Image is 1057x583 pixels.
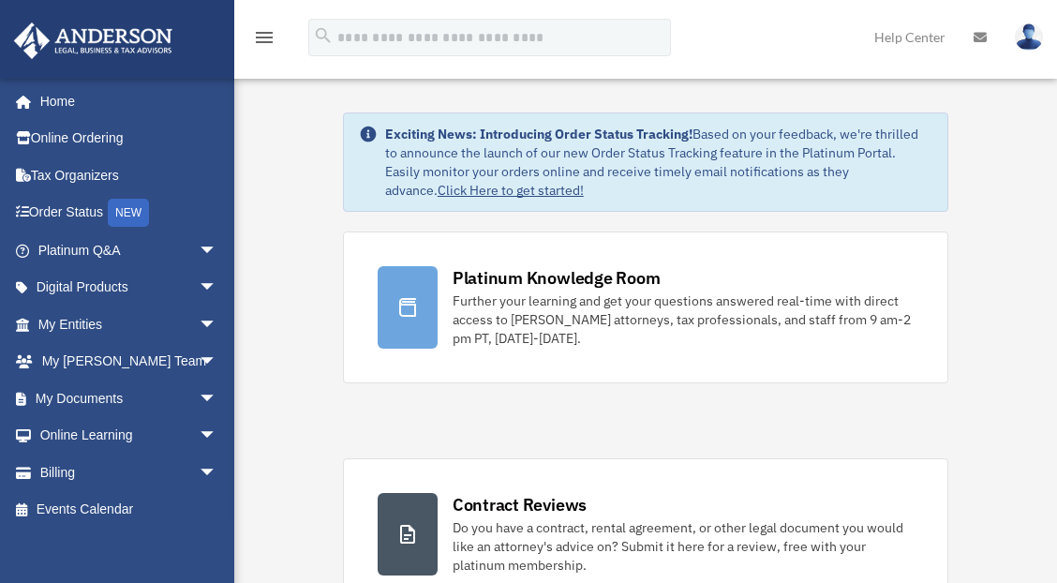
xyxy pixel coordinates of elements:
i: menu [253,26,275,49]
div: Based on your feedback, we're thrilled to announce the launch of our new Order Status Tracking fe... [385,125,932,200]
i: search [313,25,334,46]
a: My Documentsarrow_drop_down [13,380,246,417]
strong: Exciting News: Introducing Order Status Tracking! [385,126,692,142]
span: arrow_drop_down [199,306,236,344]
div: Further your learning and get your questions answered real-time with direct access to [PERSON_NAM... [453,291,914,348]
span: arrow_drop_down [199,343,236,381]
span: arrow_drop_down [199,232,236,270]
a: My [PERSON_NAME] Teamarrow_drop_down [13,343,246,381]
div: Platinum Knowledge Room [453,266,661,290]
a: Digital Productsarrow_drop_down [13,269,246,306]
a: My Entitiesarrow_drop_down [13,306,246,343]
a: menu [253,33,275,49]
img: User Pic [1015,23,1043,51]
a: Click Here to get started! [438,182,584,199]
a: Platinum Knowledge Room Further your learning and get your questions answered real-time with dire... [343,232,948,383]
div: NEW [108,199,149,227]
img: Anderson Advisors Platinum Portal [8,22,178,59]
a: Online Learningarrow_drop_down [13,417,246,455]
div: Contract Reviews [453,493,587,516]
a: Tax Organizers [13,157,246,194]
a: Online Ordering [13,120,246,157]
a: Billingarrow_drop_down [13,454,246,491]
span: arrow_drop_down [199,417,236,456]
a: Platinum Q&Aarrow_drop_down [13,232,246,269]
a: Order StatusNEW [13,194,246,232]
div: Do you have a contract, rental agreement, or other legal document you would like an attorney's ad... [453,518,914,575]
a: Events Calendar [13,491,246,529]
span: arrow_drop_down [199,269,236,307]
a: Home [13,82,236,120]
span: arrow_drop_down [199,454,236,492]
span: arrow_drop_down [199,380,236,418]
